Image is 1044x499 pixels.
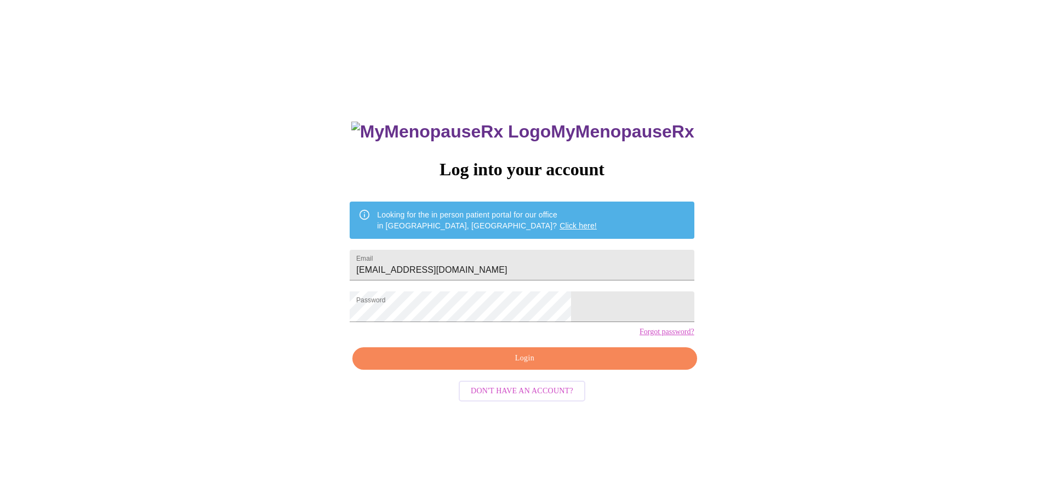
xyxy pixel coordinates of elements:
[456,386,588,395] a: Don't have an account?
[351,122,694,142] h3: MyMenopauseRx
[377,205,597,236] div: Looking for the in person patient portal for our office in [GEOGRAPHIC_DATA], [GEOGRAPHIC_DATA]?
[350,159,694,180] h3: Log into your account
[351,122,551,142] img: MyMenopauseRx Logo
[459,381,585,402] button: Don't have an account?
[365,352,684,365] span: Login
[560,221,597,230] a: Click here!
[640,328,694,336] a: Forgot password?
[352,347,697,370] button: Login
[471,385,573,398] span: Don't have an account?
